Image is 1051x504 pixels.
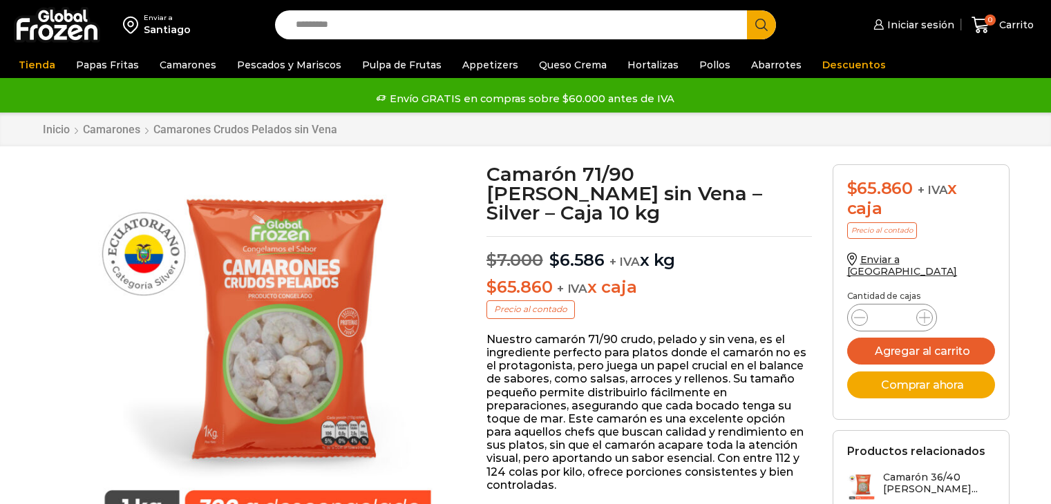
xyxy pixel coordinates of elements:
[153,123,338,136] a: Camarones Crudos Pelados sin Vena
[847,253,958,278] a: Enviar a [GEOGRAPHIC_DATA]
[486,277,497,297] span: $
[549,250,605,270] bdi: 6.586
[355,52,448,78] a: Pulpa de Frutas
[847,178,913,198] bdi: 65.860
[455,52,525,78] a: Appetizers
[815,52,893,78] a: Descuentos
[847,179,995,219] div: x caja
[486,300,575,318] p: Precio al contado
[486,278,812,298] p: x caja
[847,222,917,239] p: Precio al contado
[486,277,552,297] bdi: 65.860
[609,255,640,269] span: + IVA
[144,23,191,37] div: Santiago
[486,250,543,270] bdi: 7.000
[847,291,995,301] p: Cantidad de cajas
[918,183,948,197] span: + IVA
[82,123,141,136] a: Camarones
[123,13,144,37] img: address-field-icon.svg
[532,52,614,78] a: Queso Crema
[486,333,812,492] p: Nuestro camarón 71/90 crudo, pelado y sin vena, es el ingrediente perfecto para platos donde el c...
[847,371,995,398] button: Comprar ahora
[883,472,995,495] h3: Camarón 36/40 [PERSON_NAME]...
[884,18,954,32] span: Iniciar sesión
[486,250,497,270] span: $
[42,123,70,136] a: Inicio
[870,11,954,39] a: Iniciar sesión
[847,338,995,365] button: Agregar al carrito
[230,52,348,78] a: Pescados y Mariscos
[847,178,858,198] span: $
[692,52,737,78] a: Pollos
[968,9,1037,41] a: 0 Carrito
[557,282,587,295] span: + IVA
[847,472,995,501] a: Camarón 36/40 [PERSON_NAME]...
[486,164,812,222] h1: Camarón 71/90 [PERSON_NAME] sin Vena – Silver – Caja 10 kg
[69,52,146,78] a: Papas Fritas
[549,250,560,270] span: $
[621,52,685,78] a: Hortalizas
[985,14,996,26] span: 0
[747,10,776,39] button: Search button
[42,123,338,136] nav: Breadcrumb
[12,52,62,78] a: Tienda
[879,308,905,327] input: Product quantity
[847,445,985,458] h2: Productos relacionados
[144,13,191,23] div: Enviar a
[996,18,1034,32] span: Carrito
[744,52,808,78] a: Abarrotes
[153,52,223,78] a: Camarones
[486,236,812,271] p: x kg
